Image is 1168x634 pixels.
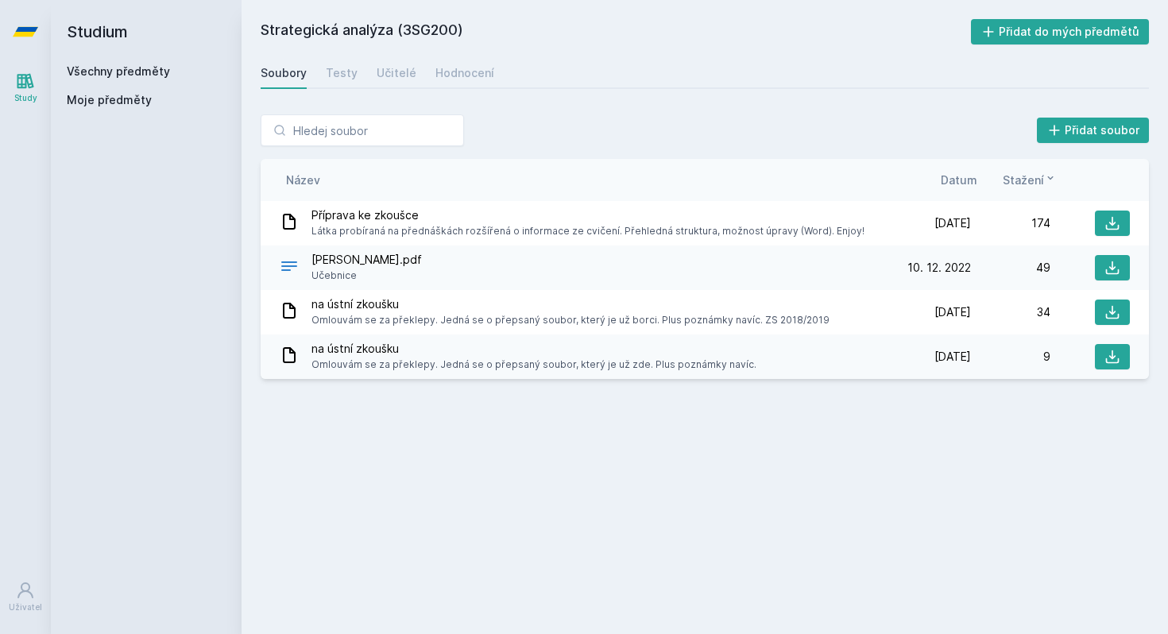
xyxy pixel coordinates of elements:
[3,573,48,621] a: Uživatel
[67,64,170,78] a: Všechny předměty
[971,215,1050,231] div: 174
[377,65,416,81] div: Učitelé
[326,57,358,89] a: Testy
[971,304,1050,320] div: 34
[3,64,48,112] a: Study
[261,57,307,89] a: Soubory
[14,92,37,104] div: Study
[261,114,464,146] input: Hledej soubor
[311,207,864,223] span: Příprava ke zkoušce
[1003,172,1044,188] span: Stažení
[934,215,971,231] span: [DATE]
[326,65,358,81] div: Testy
[9,601,42,613] div: Uživatel
[941,172,977,188] button: Datum
[1037,118,1150,143] button: Přidat soubor
[311,223,864,239] span: Látka probíraná na přednáškách rozšířená o informace ze cvičení. Přehledná struktura, možnost úpr...
[311,296,830,312] span: na ústní zkoušku
[286,172,320,188] button: Název
[971,349,1050,365] div: 9
[311,312,830,328] span: Omlouvám se za překlepy. Jedná se o přepsaný soubor, který je už borci. Plus poznámky navíc. ZS 2...
[971,260,1050,276] div: 49
[261,65,307,81] div: Soubory
[311,341,756,357] span: na ústní zkoušku
[311,357,756,373] span: Omlouvám se za překlepy. Jedná se o přepsaný soubor, který je už zde. Plus poznámky navíc.
[1003,172,1057,188] button: Stažení
[971,19,1150,44] button: Přidat do mých předmětů
[435,65,494,81] div: Hodnocení
[67,92,152,108] span: Moje předměty
[311,268,422,284] span: Učebnice
[934,304,971,320] span: [DATE]
[311,252,422,268] span: [PERSON_NAME].pdf
[261,19,971,44] h2: Strategická analýza (3SG200)
[934,349,971,365] span: [DATE]
[435,57,494,89] a: Hodnocení
[377,57,416,89] a: Učitelé
[280,257,299,280] div: PDF
[907,260,971,276] span: 10. 12. 2022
